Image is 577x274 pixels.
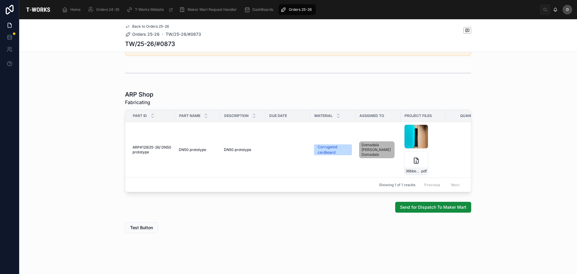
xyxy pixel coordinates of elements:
[224,147,251,152] span: DN50 prototype
[70,7,81,12] span: Home
[395,202,471,213] button: Send for Dispatch To Maker Mart
[125,40,175,48] h1: TW/25-26/#0873
[179,147,206,152] span: DN50 prototype
[86,4,124,15] a: Orders 24-25
[314,113,333,118] span: Material
[96,7,119,12] span: Orders 24-25
[125,24,169,29] a: Back to Orders 25-26
[405,113,432,118] span: Project Files
[177,4,241,15] a: Maker Mart Request Handler
[359,113,384,118] span: Assigned To
[125,99,153,106] span: Fabricating
[318,144,348,155] div: Corrugated cardboard
[179,113,200,118] span: Part Name
[269,113,287,118] span: Due Date
[460,113,479,118] span: Quantity
[279,4,316,15] a: Orders 25-26
[359,141,395,158] a: Domadala [PERSON_NAME] Domadala
[566,7,569,12] span: D
[252,7,273,12] span: DashBoards
[132,31,160,37] span: Orders 25-26
[188,7,237,12] span: Maker Mart Request Handler
[362,143,392,157] span: Domadala [PERSON_NAME] Domadala
[166,31,201,37] a: TW/25-26/#0873
[242,4,277,15] a: DashBoards
[130,225,153,231] span: Test Button
[400,204,466,210] span: Send for Dispatch To Maker Mart
[133,113,147,118] span: Part ID
[289,7,312,12] span: Orders 25-26
[60,4,85,15] a: Home
[125,4,176,15] a: T-Works Website
[133,145,172,155] span: ARP#129/25-26/ DN50 prototype
[125,222,158,233] button: Test Button
[57,3,540,16] div: scrollable content
[125,31,160,37] a: Orders 25-26
[24,5,52,14] img: App logo
[379,183,415,187] span: Showing 1 of 1 results
[135,7,164,12] span: T-Works Website
[224,113,249,118] span: Description
[132,24,169,29] span: Back to Orders 25-26
[420,169,427,174] span: .pdf
[449,147,487,152] span: 5
[125,90,153,99] h1: ARP Shop
[406,169,420,174] span: 36bbe9bb-b395-439b-9a3c-4286bb217642-dn50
